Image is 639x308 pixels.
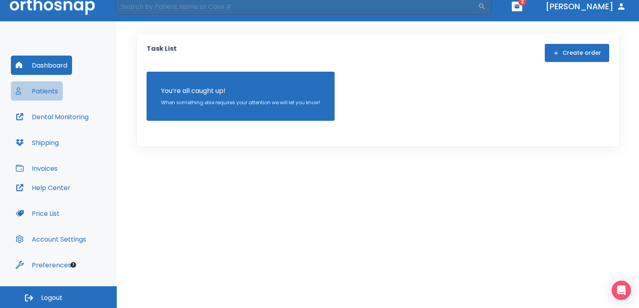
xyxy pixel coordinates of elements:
[11,81,63,101] button: Patients
[11,204,64,223] button: Price List
[11,56,72,75] button: Dashboard
[41,294,62,302] span: Logout
[147,44,177,62] p: Task List
[11,178,75,197] button: Help Center
[612,281,631,300] div: Open Intercom Messenger
[70,261,77,269] div: Tooltip anchor
[11,133,64,152] button: Shipping
[161,99,320,106] p: When something else requires your attention we will let you know!
[11,107,93,126] button: Dental Monitoring
[11,159,62,178] button: Invoices
[11,229,91,249] button: Account Settings
[161,86,320,96] p: You’re all caught up!
[545,44,609,62] button: Create order
[11,255,76,275] button: Preferences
